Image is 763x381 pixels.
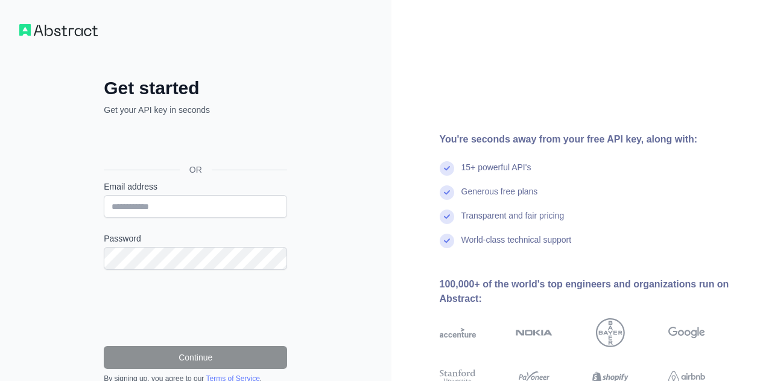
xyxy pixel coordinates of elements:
[104,284,287,331] iframe: reCAPTCHA
[19,24,98,36] img: Workflow
[668,318,705,347] img: google
[461,210,565,234] div: Transparent and fair pricing
[440,318,476,347] img: accenture
[461,234,572,258] div: World-class technical support
[104,232,287,245] label: Password
[440,210,454,224] img: check mark
[440,132,744,147] div: You're seconds away from your free API key, along with:
[440,277,744,306] div: 100,000+ of the world's top engineers and organizations run on Abstract:
[461,161,531,185] div: 15+ powerful API's
[440,234,454,248] img: check mark
[440,161,454,176] img: check mark
[461,185,538,210] div: Generous free plans
[440,185,454,200] img: check mark
[98,129,291,156] iframe: Sign in with Google Button
[180,164,212,176] span: OR
[104,346,287,369] button: Continue
[104,77,287,99] h2: Get started
[104,181,287,193] label: Email address
[516,318,552,347] img: nokia
[104,104,287,116] p: Get your API key in seconds
[596,318,625,347] img: bayer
